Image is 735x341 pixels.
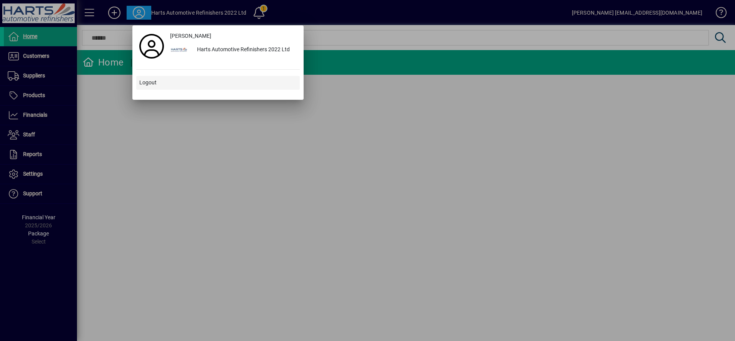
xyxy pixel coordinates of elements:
button: Logout [136,76,300,90]
a: [PERSON_NAME] [167,29,300,43]
span: [PERSON_NAME] [170,32,211,40]
div: Harts Automotive Refinishers 2022 Ltd [191,43,300,57]
button: Harts Automotive Refinishers 2022 Ltd [167,43,300,57]
span: Logout [139,79,157,87]
a: Profile [136,39,167,53]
